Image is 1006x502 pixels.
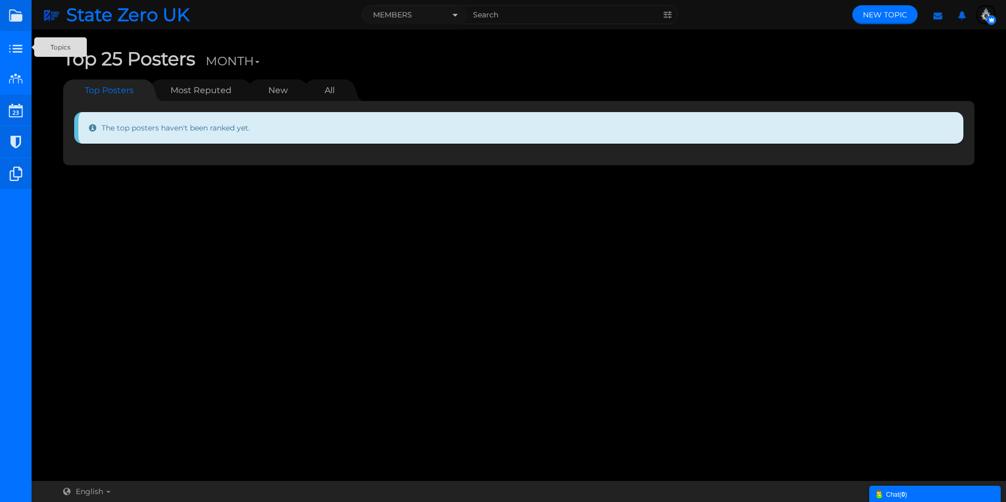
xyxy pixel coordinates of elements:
span: Top 25 Posters [63,47,195,70]
div: The top posters haven't been ranked yet. [74,112,963,144]
span: Topics [34,37,87,57]
strong: 0 [901,491,905,498]
input: Search [468,6,658,24]
img: logo1-removebg-preview.png [978,6,994,23]
a: Top Posters [63,79,144,101]
a: All [314,79,345,101]
span: English [76,487,103,496]
img: image-removebg-preview.png [42,6,66,25]
span: Month [206,54,254,68]
a: Month [206,47,259,70]
div: Chat [874,488,995,499]
span: Members [373,9,412,21]
a: New [258,79,298,101]
a: New Topic [852,5,918,24]
span: State Zero UK [66,5,197,24]
a: Most Reputed [160,79,242,101]
span: New Topic [863,10,907,19]
a: State Zero UK [42,5,197,24]
span: ( ) [899,491,907,498]
button: Members [363,6,468,24]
